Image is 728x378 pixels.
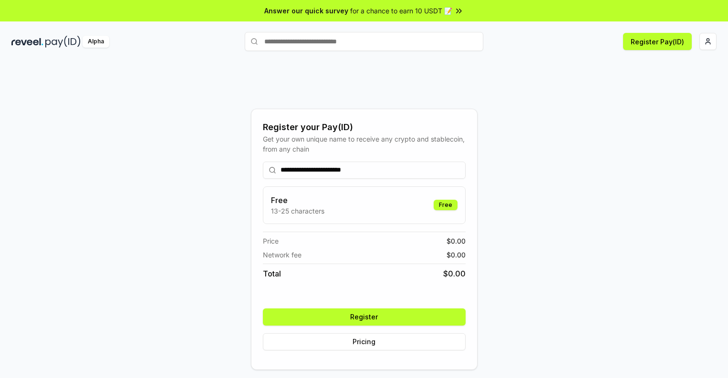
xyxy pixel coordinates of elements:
[271,194,324,206] h3: Free
[263,134,466,154] div: Get your own unique name to receive any crypto and stablecoin, from any chain
[623,33,692,50] button: Register Pay(ID)
[83,36,109,48] div: Alpha
[447,250,466,260] span: $ 0.00
[263,121,466,134] div: Register your Pay(ID)
[263,308,466,326] button: Register
[11,36,43,48] img: reveel_dark
[263,250,302,260] span: Network fee
[45,36,81,48] img: pay_id
[447,236,466,246] span: $ 0.00
[271,206,324,216] p: 13-25 characters
[350,6,452,16] span: for a chance to earn 10 USDT 📝
[263,236,279,246] span: Price
[443,268,466,279] span: $ 0.00
[264,6,348,16] span: Answer our quick survey
[263,268,281,279] span: Total
[263,333,466,350] button: Pricing
[434,200,458,210] div: Free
